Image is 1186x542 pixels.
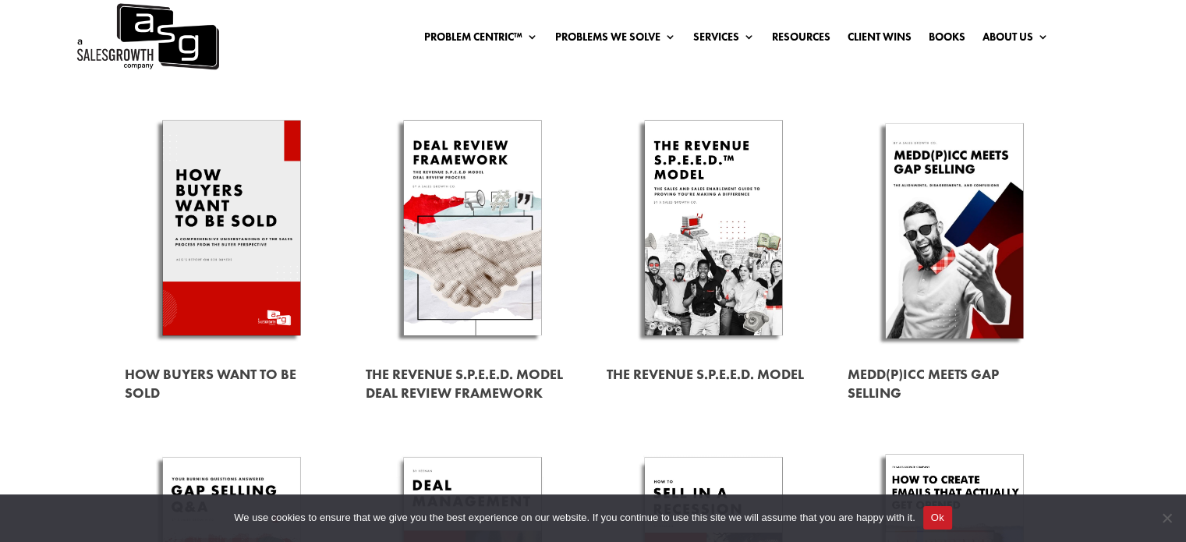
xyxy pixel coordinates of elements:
a: Client Wins [848,31,912,48]
a: Problem Centric™ [424,31,538,48]
a: About Us [982,31,1049,48]
button: Ok [923,506,952,530]
a: Services [693,31,755,48]
a: Resources [772,31,830,48]
a: Problems We Solve [555,31,676,48]
span: No [1159,510,1174,526]
a: Books [929,31,965,48]
span: We use cookies to ensure that we give you the best experience on our website. If you continue to ... [234,510,915,526]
